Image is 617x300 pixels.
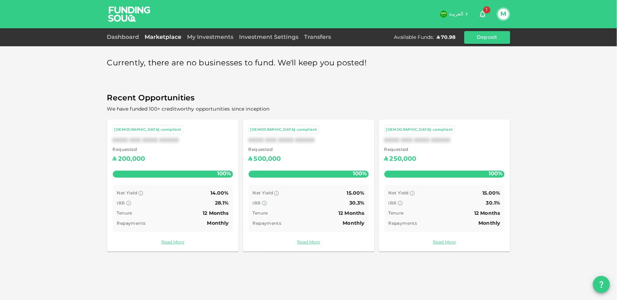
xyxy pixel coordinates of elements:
span: Net Yield [253,191,273,195]
span: Requested [113,147,145,154]
a: Marketplace [142,35,185,40]
span: 15.00% [483,191,500,196]
span: 100% [216,169,233,179]
div: XXXX XXX XXXX XXXXX [113,137,233,144]
div: ʢ 70.98 [437,34,456,41]
div: 500,000 [254,154,281,165]
div: [DEMOGRAPHIC_DATA]-compliant [250,127,317,133]
span: العربية [449,12,464,17]
a: Read More [113,239,233,246]
div: XXXX XXX XXXX XXXXX [384,137,505,144]
span: 12 Months [474,211,500,216]
div: ʢ [113,154,117,165]
a: [DEMOGRAPHIC_DATA]-compliantXXXX XXX XXXX XXXXX Requested ʢ500,000100% Net Yield 15.00% IRR 30.3%... [243,119,374,252]
span: Tenure [253,211,268,216]
span: Net Yield [117,191,138,195]
div: ʢ [384,154,388,165]
span: Repayments [253,222,281,226]
span: 12 Months [203,211,228,216]
a: Read More [249,239,369,246]
div: 200,000 [118,154,145,165]
img: flag-sa.b9a346574cdc8950dd34b50780441f57.svg [440,11,447,18]
a: [DEMOGRAPHIC_DATA]-compliantXXXX XXX XXXX XXXXX Requested ʢ250,000100% Net Yield 15.00% IRR 30.1%... [379,119,510,252]
span: IRR [389,201,397,206]
div: XXXX XXX XXXX XXXXX [249,137,369,144]
span: Net Yield [389,191,409,195]
span: 28.1% [215,201,229,206]
span: Requested [384,147,417,154]
span: We have funded 100+ creditworthy opportunities since inception [107,107,270,112]
div: [DEMOGRAPHIC_DATA]-compliant [386,127,453,133]
a: Transfers [302,35,334,40]
span: Monthly [207,221,229,226]
button: question [593,276,610,293]
span: 100% [351,169,369,179]
span: 12 Months [338,211,364,216]
span: 30.3% [349,201,365,206]
span: Tenure [389,211,404,216]
span: 30.1% [486,201,500,206]
div: Available Funds : [394,34,434,41]
a: Dashboard [107,35,142,40]
div: [DEMOGRAPHIC_DATA]-compliant [115,127,181,133]
span: IRR [117,201,125,206]
span: 15.00% [347,191,365,196]
span: Monthly [343,221,365,226]
div: ʢ [249,154,252,165]
span: Repayments [389,222,417,226]
button: 1 [476,7,490,21]
span: Currently, there are no businesses to fund. We'll keep you posted! [107,57,367,70]
button: M [498,9,509,19]
div: 250,000 [390,154,417,165]
span: Requested [249,147,281,154]
span: Repayments [117,222,146,226]
button: Deposit [464,31,510,44]
span: 14.00% [210,191,229,196]
span: 1 [483,6,490,13]
a: My Investments [185,35,237,40]
span: IRR [253,201,261,206]
span: Tenure [117,211,132,216]
span: Recent Opportunities [107,92,510,105]
a: Investment Settings [237,35,302,40]
a: Read More [384,239,505,246]
span: 100% [487,169,505,179]
a: [DEMOGRAPHIC_DATA]-compliantXXXX XXX XXXX XXXXX Requested ʢ200,000100% Net Yield 14.00% IRR 28.1%... [107,119,239,252]
span: Monthly [479,221,500,226]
